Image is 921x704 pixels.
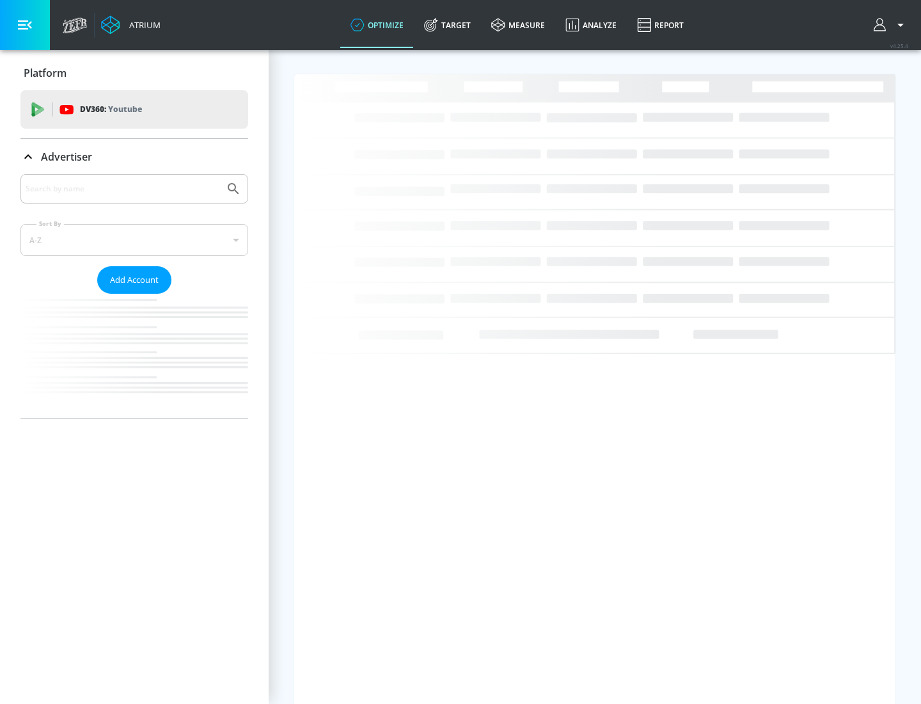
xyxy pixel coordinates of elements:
[890,42,908,49] span: v 4.25.4
[20,139,248,175] div: Advertiser
[80,102,142,116] p: DV360:
[41,150,92,164] p: Advertiser
[20,174,248,418] div: Advertiser
[481,2,555,48] a: measure
[24,66,67,80] p: Platform
[20,90,248,129] div: DV360: Youtube
[555,2,627,48] a: Analyze
[20,294,248,418] nav: list of Advertiser
[340,2,414,48] a: optimize
[26,180,219,197] input: Search by name
[36,220,64,228] label: Sort By
[20,224,248,256] div: A-Z
[110,273,159,287] span: Add Account
[124,19,161,31] div: Atrium
[108,102,142,116] p: Youtube
[101,15,161,35] a: Atrium
[414,2,481,48] a: Target
[627,2,694,48] a: Report
[20,55,248,91] div: Platform
[97,266,171,294] button: Add Account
